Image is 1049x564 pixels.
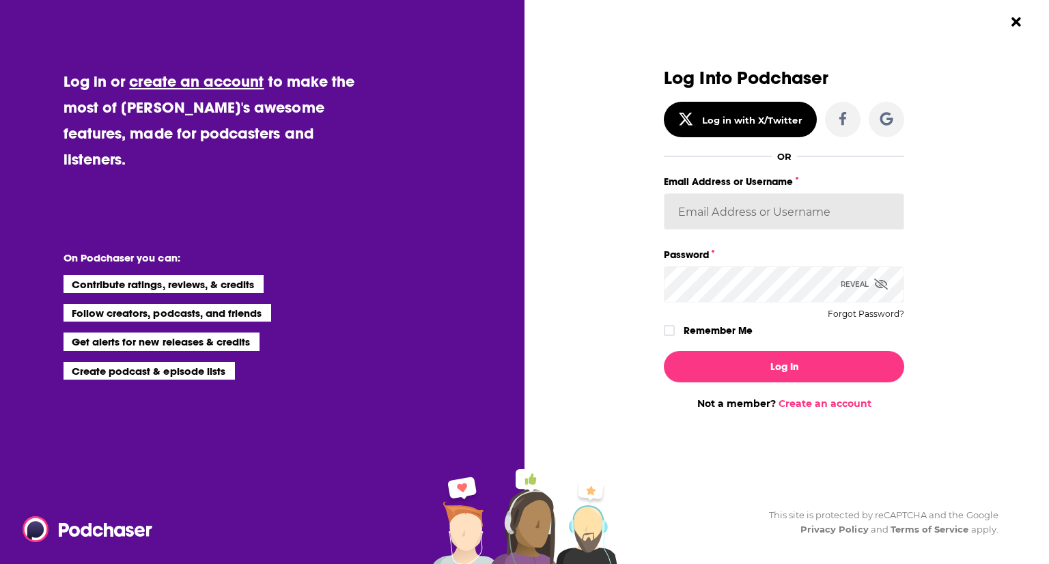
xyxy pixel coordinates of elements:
button: Log in with X/Twitter [664,102,817,137]
button: Forgot Password? [828,309,904,319]
a: Privacy Policy [800,524,869,535]
a: Terms of Service [891,524,969,535]
div: Not a member? [664,397,904,410]
a: create an account [129,72,264,91]
label: Email Address or Username [664,173,904,191]
div: Reveal [841,266,888,302]
label: Remember Me [684,322,753,339]
label: Password [664,246,904,264]
li: Follow creators, podcasts, and friends [64,304,272,322]
li: Contribute ratings, reviews, & credits [64,275,264,293]
li: On Podchaser you can: [64,251,337,264]
h3: Log Into Podchaser [664,68,904,88]
div: This site is protected by reCAPTCHA and the Google and apply. [758,508,998,537]
img: Podchaser - Follow, Share and Rate Podcasts [23,516,154,542]
button: Close Button [1003,9,1029,35]
a: Create an account [779,397,871,410]
button: Log In [664,351,904,382]
div: Log in with X/Twitter [702,115,802,126]
li: Create podcast & episode lists [64,362,235,380]
a: Podchaser - Follow, Share and Rate Podcasts [23,516,143,542]
input: Email Address or Username [664,193,904,230]
li: Get alerts for new releases & credits [64,333,260,350]
div: OR [777,151,792,162]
